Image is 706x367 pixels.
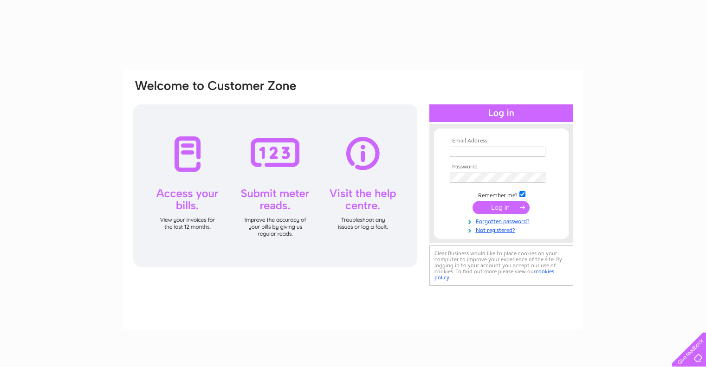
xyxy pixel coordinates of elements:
div: Clear Business would like to place cookies on your computer to improve your experience of the sit... [429,245,573,286]
td: Remember me? [447,190,555,199]
th: Email Address: [447,138,555,144]
a: Not registered? [450,225,555,234]
a: cookies policy [434,268,554,281]
th: Password: [447,164,555,170]
input: Submit [473,201,530,214]
a: Forgotten password? [450,216,555,225]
